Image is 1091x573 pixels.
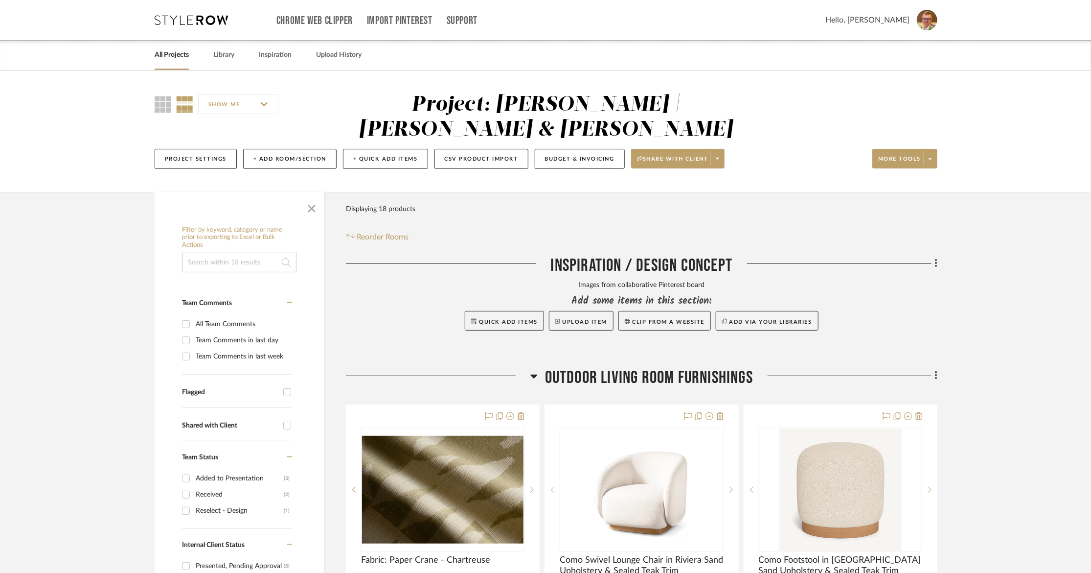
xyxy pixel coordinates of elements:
span: Hello, [PERSON_NAME] [825,14,909,26]
div: (2) [284,487,290,502]
button: Budget & Invoicing [535,149,625,169]
div: (5) [284,471,290,486]
span: Reorder Rooms [357,231,409,243]
img: Como Footstool in Riviera Sand Upholstery & Sealed Teak Trim [779,429,902,551]
button: Reorder Rooms [346,231,409,243]
div: Displaying 18 products [346,199,415,219]
span: Internal Client Status [182,542,245,549]
div: Flagged [182,388,278,397]
div: Reselect - Design [196,503,284,519]
div: Team Comments in last day [196,333,290,348]
img: Fabric: Paper Crane - Chartreuse [362,436,523,544]
div: Shared with Client [182,422,278,430]
span: Quick Add Items [479,319,538,325]
div: Images from collaborative Pinterest board [346,280,937,291]
span: Outdoor Living Room Furnishings [545,367,753,388]
button: Clip from a website [618,311,711,331]
div: (1) [284,503,290,519]
a: Library [213,48,234,62]
a: Inspiration [259,48,292,62]
button: Project Settings [155,149,237,169]
img: avatar [917,10,937,30]
button: + Add Room/Section [243,149,337,169]
span: Fabric: Paper Crane - Chartreuse [361,555,490,566]
button: Share with client [631,149,725,168]
div: Received [196,487,284,502]
span: More tools [878,155,921,170]
img: Como Swivel Lounge Chair in Riviera Sand Upholstery & Sealed Teak Trim [580,429,703,551]
span: Team Comments [182,300,232,307]
h6: Filter by keyword, category or name prior to exporting to Excel or Bulk Actions [182,226,296,249]
div: Added to Presentation [196,471,284,486]
div: Team Comments in last week [196,349,290,364]
button: CSV Product Import [434,149,528,169]
button: + Quick Add Items [343,149,428,169]
div: Project: [PERSON_NAME] | [PERSON_NAME] & [PERSON_NAME] [359,95,733,140]
button: Quick Add Items [465,311,544,331]
button: Add via your libraries [716,311,818,331]
div: Add some items in this section: [346,294,937,308]
div: All Team Comments [196,316,290,332]
input: Search within 18 results [182,253,296,272]
a: All Projects [155,48,189,62]
a: Upload History [316,48,362,62]
a: Import Pinterest [367,17,432,25]
button: More tools [872,149,937,168]
span: Share with client [637,155,708,170]
button: Close [302,197,321,216]
a: Support [447,17,477,25]
button: Upload Item [549,311,614,331]
a: Chrome Web Clipper [276,17,353,25]
span: Team Status [182,454,218,461]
